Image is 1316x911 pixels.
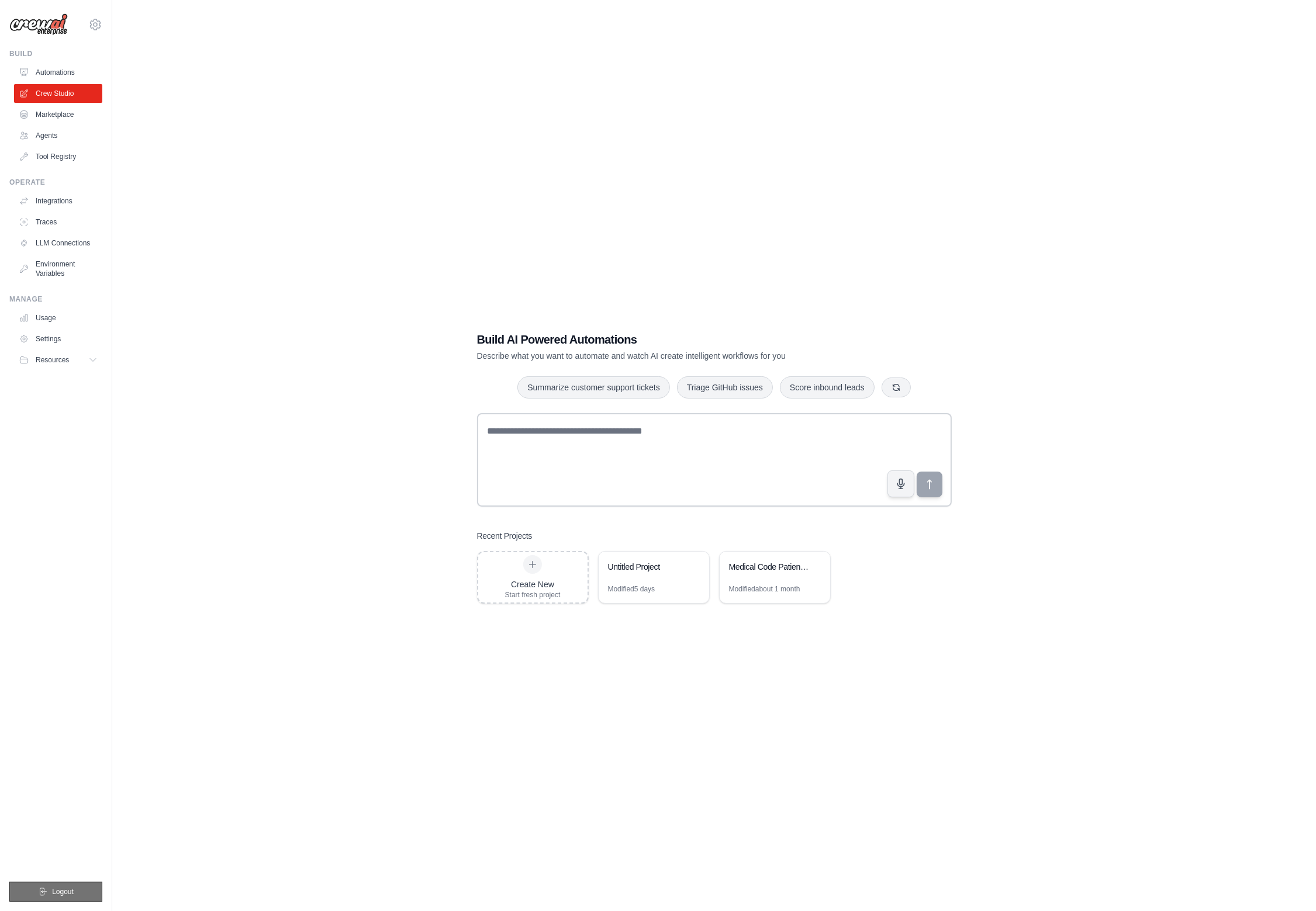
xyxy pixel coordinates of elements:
[477,530,533,542] h3: Recent Projects
[14,330,102,348] a: Settings
[780,376,875,399] button: Score inbound leads
[14,105,102,124] a: Marketplace
[887,470,914,497] button: Click to speak your automation idea
[9,882,102,902] button: Logout
[36,355,69,365] span: Resources
[14,309,102,327] a: Usage
[608,561,688,573] div: Untitled Project
[505,579,561,590] div: Create New
[14,147,102,166] a: Tool Registry
[14,192,102,210] a: Integrations
[9,178,102,187] div: Operate
[14,126,102,145] a: Agents
[14,234,102,252] a: LLM Connections
[14,213,102,231] a: Traces
[9,13,68,36] img: Logo
[517,376,669,399] button: Summarize customer support tickets
[477,350,870,362] p: Describe what you want to automate and watch AI create intelligent workflows for you
[505,590,561,600] div: Start fresh project
[14,84,102,103] a: Crew Studio
[14,255,102,283] a: Environment Variables
[1258,855,1316,911] iframe: Chat Widget
[9,49,102,58] div: Build
[608,584,655,594] div: Modified 5 days
[882,377,911,397] button: Get new suggestions
[729,561,809,573] div: Medical Code Patient Definition Analyzer
[52,887,74,896] span: Logout
[477,331,870,348] h1: Build AI Powered Automations
[14,63,102,82] a: Automations
[14,351,102,369] button: Resources
[9,295,102,304] div: Manage
[729,584,800,594] div: Modified about 1 month
[677,376,773,399] button: Triage GitHub issues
